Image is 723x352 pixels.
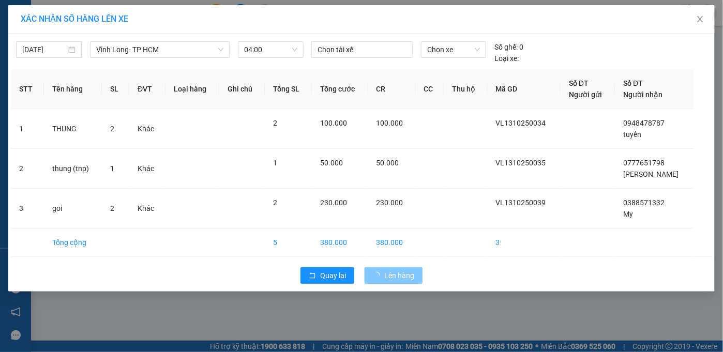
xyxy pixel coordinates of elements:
[320,270,346,281] span: Quay lại
[265,228,312,257] td: 5
[376,119,403,127] span: 100.000
[312,228,368,257] td: 380.000
[11,189,44,228] td: 3
[427,42,480,57] span: Chọn xe
[488,69,561,109] th: Mã GD
[569,79,589,87] span: Số ĐT
[488,228,561,257] td: 3
[165,69,219,109] th: Loại hàng
[569,90,602,99] span: Người gửi
[373,272,384,279] span: loading
[44,228,102,257] td: Tổng cộng
[44,109,102,149] td: THUNG
[686,5,715,34] button: Close
[102,69,129,109] th: SL
[129,69,165,109] th: ĐVT
[368,228,416,257] td: 380.000
[623,170,679,178] span: [PERSON_NAME]
[368,69,416,109] th: CR
[444,69,487,109] th: Thu hộ
[623,90,662,99] span: Người nhận
[219,69,265,109] th: Ghi chú
[623,130,641,139] span: tuyền
[44,189,102,228] td: goi
[494,41,518,53] span: Số ghế:
[11,69,44,109] th: STT
[129,109,165,149] td: Khác
[376,159,399,167] span: 50.000
[494,53,519,64] span: Loại xe:
[21,14,128,24] span: XÁC NHẬN SỐ HÀNG LÊN XE
[320,159,343,167] span: 50.000
[44,149,102,189] td: thung (tnp)
[496,159,546,167] span: VL1310250035
[300,267,354,284] button: rollbackQuay lại
[273,119,277,127] span: 2
[623,210,633,218] span: My
[110,204,114,212] span: 2
[384,270,414,281] span: Lên hàng
[273,198,277,207] span: 2
[312,69,368,109] th: Tổng cước
[696,15,704,23] span: close
[623,119,665,127] span: 0948478787
[365,267,423,284] button: Lên hàng
[244,42,297,57] span: 04:00
[96,42,223,57] span: Vĩnh Long- TP HCM
[129,189,165,228] td: Khác
[623,159,665,167] span: 0777651798
[22,44,66,55] input: 14/10/2025
[416,69,444,109] th: CC
[11,149,44,189] td: 2
[494,41,523,53] div: 0
[496,119,546,127] span: VL1310250034
[623,198,665,207] span: 0388571332
[376,198,403,207] span: 230.000
[265,69,312,109] th: Tổng SL
[273,159,277,167] span: 1
[11,109,44,149] td: 1
[309,272,316,280] span: rollback
[129,149,165,189] td: Khác
[320,119,347,127] span: 100.000
[44,69,102,109] th: Tên hàng
[110,125,114,133] span: 2
[496,198,546,207] span: VL1310250039
[110,164,114,173] span: 1
[320,198,347,207] span: 230.000
[623,79,643,87] span: Số ĐT
[218,47,224,53] span: down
